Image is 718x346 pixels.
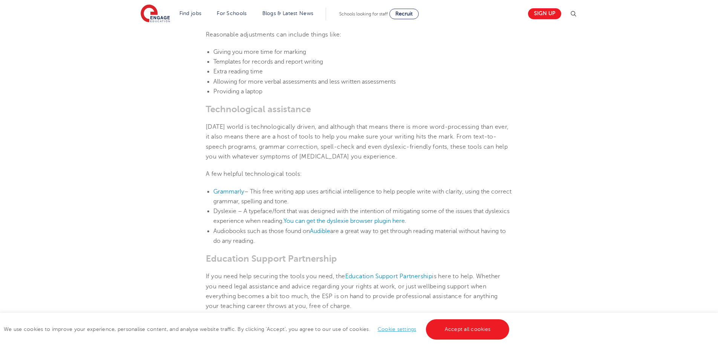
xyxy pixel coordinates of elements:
span: – This free writing app uses artificial intelligence to help people write with clarity, using the... [213,188,511,205]
span: Giving you more time for marking [213,49,306,55]
a: Audible [310,228,330,235]
span: Recruit [395,11,413,17]
a: Education Support Partnership [345,273,432,280]
span: Technological assistance [206,104,311,114]
a: Accept all cookies [426,319,510,340]
span: Schools looking for staff [339,11,388,17]
span: Dyslexie – A typeface/font that was designed with the intention of mitigating some of the issues ... [213,208,510,224]
span: Reasonable adjustments can include things like: [206,31,342,38]
span: If you need help securing the tools you need, the [206,273,345,280]
span: Templates for records and report writing [213,58,323,65]
span: are a great way to get through reading material without having to do any reading. [213,228,506,244]
span: We use cookies to improve your experience, personalise content, and analyse website traffic. By c... [4,326,511,332]
span: A few helpful technological tools: [206,171,302,177]
span: Extra reading time [213,68,263,75]
a: Blogs & Latest News [262,11,314,16]
span: [DATE] world is technologically driven, and although that means there is more word-processing tha... [206,123,509,160]
a: For Schools [217,11,246,16]
a: Grammarly [213,188,244,195]
a: Recruit [389,9,419,19]
img: Engage Education [141,5,170,23]
span: Audiobooks such as those found on [213,228,310,235]
span: Education Support Partnership [206,253,337,264]
a: Find jobs [179,11,202,16]
a: Cookie settings [378,326,416,332]
a: Sign up [528,8,561,19]
a: You can get the dyslexie browser plugin here. [283,218,406,224]
span: Providing a laptop [213,88,262,95]
span: Allowing for more verbal assessments and less written assessments [213,78,396,85]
